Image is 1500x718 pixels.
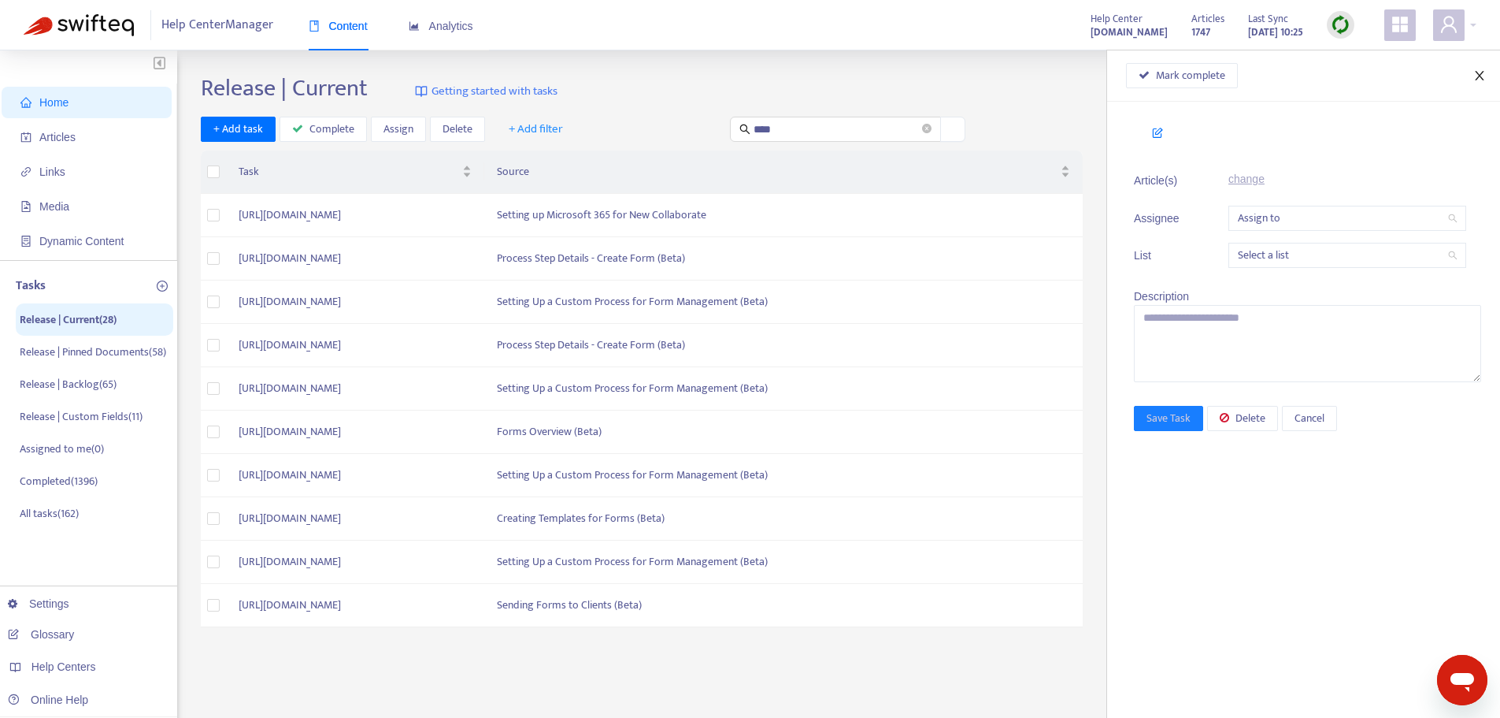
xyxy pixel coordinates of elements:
span: link [20,166,31,177]
td: Setting Up a Custom Process for Form Management (Beta) [484,541,1083,584]
button: Mark complete [1126,63,1238,88]
button: Complete [280,117,367,142]
span: close [1473,69,1486,82]
span: Content [309,20,368,32]
span: plus-circle [157,281,168,292]
span: search [1448,251,1457,260]
td: [URL][DOMAIN_NAME] [226,237,484,281]
td: [URL][DOMAIN_NAME] [226,194,484,237]
td: Setting Up a Custom Process for Form Management (Beta) [484,454,1083,497]
button: Delete [1207,406,1278,431]
td: [URL][DOMAIN_NAME] [226,281,484,324]
span: Mark complete [1156,67,1225,84]
button: + Add filter [497,117,575,142]
img: image-link [415,85,428,98]
button: Save Task [1134,406,1203,431]
button: + Add task [201,117,276,142]
span: + Add filter [509,120,563,139]
td: Setting Up a Custom Process for Form Management (Beta) [484,281,1083,324]
span: Delete [1235,410,1265,427]
td: [URL][DOMAIN_NAME] [226,324,484,367]
span: + Add task [213,121,263,138]
strong: [DATE] 10:25 [1248,24,1303,41]
span: book [309,20,320,32]
span: Dynamic Content [39,235,124,247]
span: Articles [1191,10,1224,28]
span: Cancel [1294,410,1324,427]
span: Getting started with tasks [431,83,557,101]
span: Task [239,163,459,180]
span: appstore [1391,15,1409,34]
span: Analytics [409,20,473,32]
span: Source [497,163,1057,180]
span: Description [1134,290,1189,303]
span: List [1134,247,1189,264]
td: [URL][DOMAIN_NAME] [226,411,484,454]
img: Swifteq [24,14,134,36]
p: Release | Current ( 28 ) [20,311,117,328]
span: Help Center [1091,10,1143,28]
a: Glossary [8,628,74,641]
td: Process Step Details - Create Form (Beta) [484,324,1083,367]
td: Forms Overview (Beta) [484,411,1083,454]
p: All tasks ( 162 ) [20,505,79,522]
td: [URL][DOMAIN_NAME] [226,497,484,541]
a: Settings [8,597,69,610]
button: Cancel [1282,406,1337,431]
strong: [DOMAIN_NAME] [1091,24,1168,41]
td: Sending Forms to Clients (Beta) [484,584,1083,627]
a: Getting started with tasks [415,74,557,109]
td: [URL][DOMAIN_NAME] [226,541,484,584]
p: Release | Custom Fields ( 11 ) [20,408,143,425]
button: Close [1469,69,1491,84]
td: Setting up Microsoft 365 for New Collaborate [484,194,1083,237]
span: user [1439,15,1458,34]
span: Help Centers [31,660,96,673]
span: Media [39,200,69,213]
p: Assigned to me ( 0 ) [20,441,104,457]
span: Last Sync [1248,10,1288,28]
span: Articles [39,131,76,143]
span: home [20,97,31,108]
p: Release | Pinned Documents ( 58 ) [20,344,166,360]
img: sync.dc5367851b00ba804db3.png [1331,15,1350,35]
span: area-chart [409,20,420,32]
span: Complete [309,121,354,138]
span: search [739,124,750,135]
span: Links [39,166,65,178]
span: close-circle [922,124,931,133]
span: Assign [383,121,413,138]
a: [DOMAIN_NAME] [1091,23,1168,41]
td: Setting Up a Custom Process for Form Management (Beta) [484,367,1083,411]
a: change [1228,173,1265,185]
span: search [1448,214,1457,223]
th: Task [226,151,484,194]
p: Release | Backlog ( 65 ) [20,376,117,392]
td: [URL][DOMAIN_NAME] [226,454,484,497]
span: Help Center Manager [161,10,273,40]
button: Assign [371,117,426,142]
button: Delete [430,117,485,142]
span: file-image [20,201,31,212]
span: Article(s) [1134,172,1189,189]
h2: Release | Current [201,74,368,102]
p: Tasks [16,277,46,296]
th: Source [484,151,1083,194]
a: Online Help [8,694,88,706]
span: Assignee [1134,210,1189,227]
p: Completed ( 1396 ) [20,473,98,489]
strong: 1747 [1191,24,1210,41]
td: Creating Templates for Forms (Beta) [484,497,1083,541]
span: Delete [443,121,472,138]
span: container [20,236,31,247]
iframe: Button to launch messaging window [1437,655,1487,705]
span: account-book [20,132,31,143]
span: close-circle [922,121,931,136]
td: [URL][DOMAIN_NAME] [226,584,484,627]
td: [URL][DOMAIN_NAME] [226,367,484,411]
span: Home [39,96,69,109]
td: Process Step Details - Create Form (Beta) [484,237,1083,281]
